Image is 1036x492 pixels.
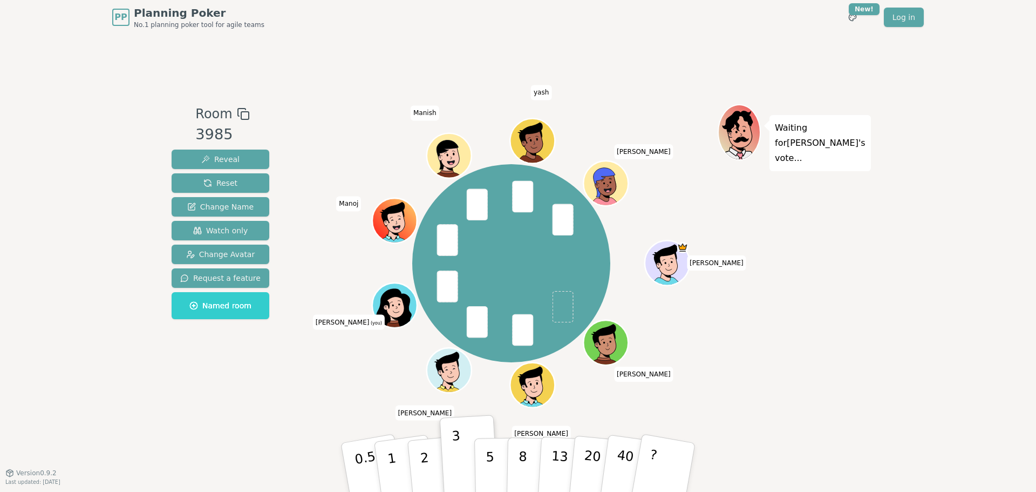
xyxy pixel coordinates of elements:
[172,173,269,193] button: Reset
[452,428,464,487] p: 3
[172,292,269,319] button: Named room
[843,8,862,27] button: New!
[531,85,551,100] span: Click to change your name
[16,469,57,477] span: Version 0.9.2
[614,367,673,382] span: Click to change your name
[112,5,264,29] a: PPPlanning PokerNo.1 planning poker tool for agile teams
[203,178,237,188] span: Reset
[5,479,60,485] span: Last updated: [DATE]
[512,426,571,441] span: Click to change your name
[195,104,232,124] span: Room
[5,469,57,477] button: Version0.9.2
[172,150,269,169] button: Reveal
[775,120,865,166] p: Waiting for [PERSON_NAME] 's vote...
[172,245,269,264] button: Change Avatar
[134,5,264,21] span: Planning Poker
[187,201,254,212] span: Change Name
[180,273,261,284] span: Request a feature
[172,197,269,217] button: Change Name
[201,154,240,165] span: Reveal
[172,221,269,240] button: Watch only
[369,321,382,326] span: (you)
[884,8,924,27] a: Log in
[677,242,689,253] span: Chris is the host
[687,255,746,271] span: Click to change your name
[374,285,416,327] button: Click to change your avatar
[195,124,249,146] div: 3985
[134,21,264,29] span: No.1 planning poker tool for agile teams
[614,144,673,159] span: Click to change your name
[114,11,127,24] span: PP
[336,197,361,212] span: Click to change your name
[395,406,454,421] span: Click to change your name
[849,3,880,15] div: New!
[313,315,385,330] span: Click to change your name
[189,300,251,311] span: Named room
[193,225,248,236] span: Watch only
[172,268,269,288] button: Request a feature
[186,249,255,260] span: Change Avatar
[411,106,439,121] span: Click to change your name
